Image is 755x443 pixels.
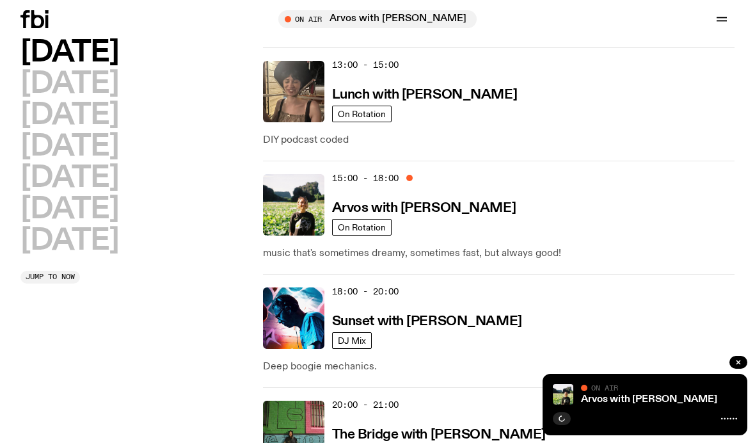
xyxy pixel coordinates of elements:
[338,109,386,118] span: On Rotation
[20,38,118,67] button: [DATE]
[20,101,118,130] button: [DATE]
[332,172,399,184] span: 15:00 - 18:00
[263,359,735,375] p: Deep boogie mechanics.
[263,174,324,236] img: Bri is smiling and wearing a black t-shirt. She is standing in front of a lush, green field. Ther...
[20,227,118,255] button: [DATE]
[332,428,546,442] h3: The Bridge with [PERSON_NAME]
[338,222,386,232] span: On Rotation
[553,384,573,405] img: Bri is smiling and wearing a black t-shirt. She is standing in front of a lush, green field. Ther...
[332,88,517,102] h3: Lunch with [PERSON_NAME]
[332,286,399,298] span: 18:00 - 20:00
[332,426,546,442] a: The Bridge with [PERSON_NAME]
[26,273,75,280] span: Jump to now
[332,59,399,71] span: 13:00 - 15:00
[332,315,522,328] h3: Sunset with [PERSON_NAME]
[20,195,118,224] button: [DATE]
[332,199,516,215] a: Arvos with [PERSON_NAME]
[263,246,735,261] p: music that's sometimes dreamy, sometimes fast, but always good!
[20,70,118,99] button: [DATE]
[591,383,618,392] span: On Air
[332,312,522,328] a: Sunset with [PERSON_NAME]
[338,335,366,345] span: DJ Mix
[332,399,399,411] span: 20:00 - 21:00
[332,106,392,122] a: On Rotation
[20,133,118,161] button: [DATE]
[332,202,516,215] h3: Arvos with [PERSON_NAME]
[581,394,717,405] a: Arvos with [PERSON_NAME]
[278,10,477,28] button: On AirArvos with [PERSON_NAME]
[263,133,735,148] p: DIY podcast coded
[332,332,372,349] a: DJ Mix
[332,86,517,102] a: Lunch with [PERSON_NAME]
[20,271,80,284] button: Jump to now
[20,164,118,193] button: [DATE]
[332,219,392,236] a: On Rotation
[263,287,324,349] img: Simon Caldwell stands side on, looking downwards. He has headphones on. Behind him is a brightly ...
